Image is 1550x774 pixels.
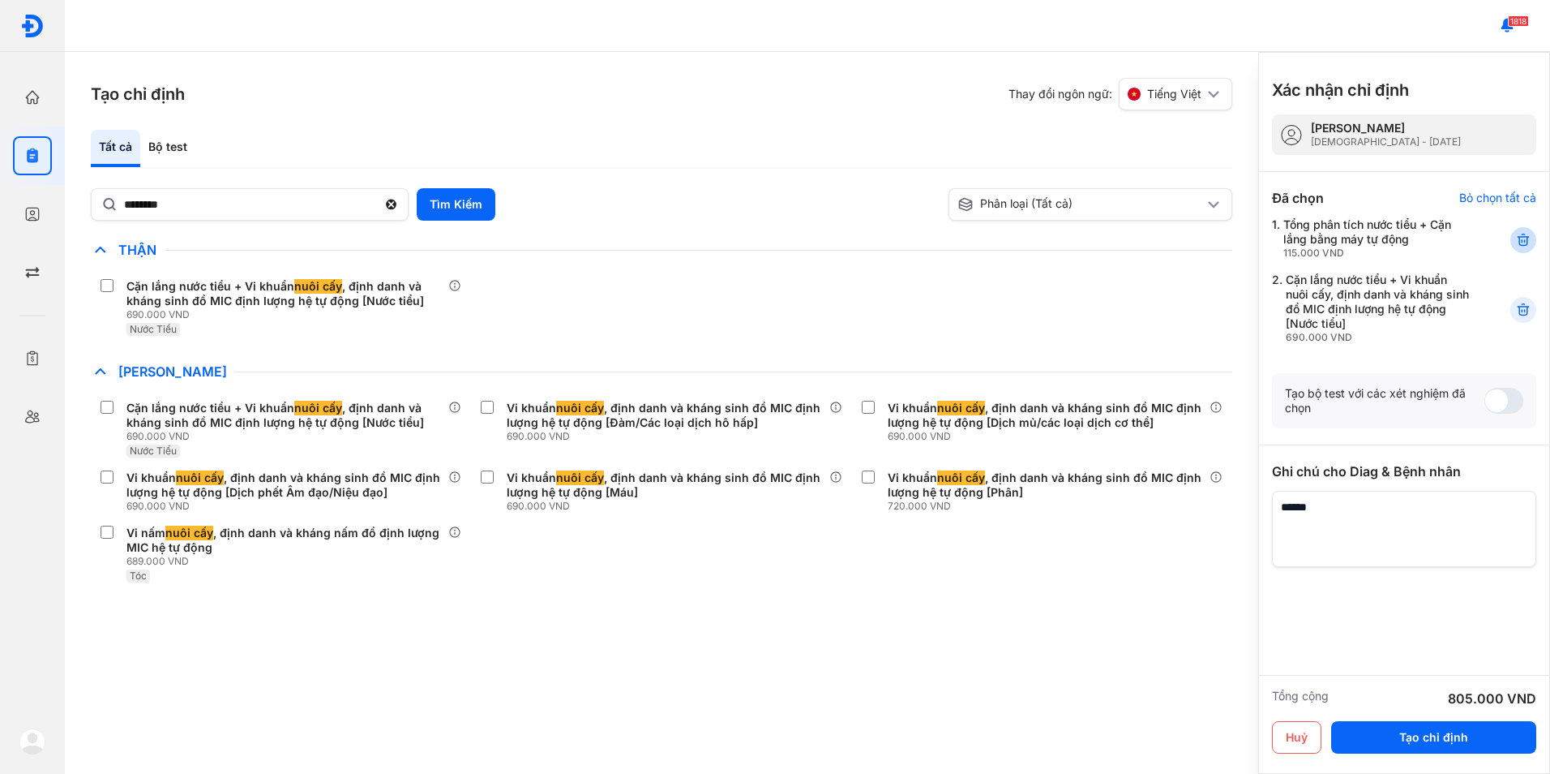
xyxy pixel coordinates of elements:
div: 690.000 VND [126,500,448,513]
div: Cặn lắng nước tiểu + Vi khuẩn , định danh và kháng sinh đồ MIC định lượng hệ tự động [Nước tiểu] [126,401,442,430]
div: Vi khuẩn , định danh và kháng sinh đồ MIC định lượng hệ tự động [Đàm/Các loại dịch hô hấp] [507,401,822,430]
div: Phân loại (Tất cả) [957,196,1204,213]
span: Nước Tiểu [130,445,177,457]
span: nuôi cấy [176,471,224,485]
div: Ghi chú cho Diag & Bệnh nhân [1272,462,1536,481]
span: Nước Tiểu [130,323,177,335]
div: 690.000 VND [507,430,829,443]
div: 690.000 VND [507,500,829,513]
span: nuôi cấy [556,401,604,415]
div: [DEMOGRAPHIC_DATA] - [DATE] [1311,135,1461,148]
div: Vi khuẩn , định danh và kháng sinh đồ MIC định lượng hệ tự động [Dịch phết Âm đạo/Niệu đạo] [126,471,442,500]
button: Huỷ [1272,721,1321,754]
span: nuôi cấy [937,401,985,415]
div: 690.000 VND [1286,331,1471,344]
span: [PERSON_NAME] [110,363,235,380]
div: 689.000 VND [126,555,448,568]
h3: Tạo chỉ định [91,83,185,105]
h3: Xác nhận chỉ định [1272,79,1409,101]
div: Vi nấm , định danh và kháng nấm đồ định lượng MIC hệ tự động [126,526,442,555]
span: nuôi cấy [937,471,985,485]
div: 690.000 VND [126,430,448,443]
span: Tiếng Việt [1147,87,1201,101]
div: 115.000 VND [1283,247,1471,260]
span: nuôi cấy [556,471,604,485]
div: Đã chọn [1272,188,1324,208]
div: Bỏ chọn tất cả [1459,191,1536,205]
div: 2. [1272,273,1471,344]
span: nuôi cấy [165,526,213,540]
span: 1818 [1508,15,1529,27]
div: Thay đổi ngôn ngữ: [1008,78,1232,110]
div: [PERSON_NAME] [1311,121,1461,135]
span: Thận [110,242,165,258]
div: 805.000 VND [1448,689,1536,708]
div: Tạo bộ test với các xét nghiệm đã chọn [1285,386,1484,415]
div: Vi khuẩn , định danh và kháng sinh đồ MIC định lượng hệ tự động [Máu] [507,471,822,500]
div: Tổng cộng [1272,689,1329,708]
span: Tóc [130,570,147,582]
div: Tất cả [91,130,140,167]
div: 1. [1272,217,1471,260]
div: 720.000 VND [888,500,1210,513]
button: Tạo chỉ định [1331,721,1536,754]
div: Vi khuẩn , định danh và kháng sinh đồ MIC định lượng hệ tự động [Phân] [888,471,1203,500]
div: 690.000 VND [126,308,448,321]
div: Vi khuẩn , định danh và kháng sinh đồ MIC định lượng hệ tự động [Dịch mủ/các loại dịch cơ thể] [888,401,1203,430]
div: 690.000 VND [888,430,1210,443]
div: Cặn lắng nước tiểu + Vi khuẩn nuôi cấy, định danh và kháng sinh đồ MIC định lượng hệ tự động [Nướ... [1286,273,1471,344]
span: nuôi cấy [294,401,342,415]
div: Cặn lắng nước tiểu + Vi khuẩn , định danh và kháng sinh đồ MIC định lượng hệ tự động [Nước tiểu] [126,279,442,308]
div: Tổng phân tích nước tiểu + Cặn lắng bằng máy tự động [1283,217,1471,260]
img: logo [19,729,45,755]
div: Bộ test [140,130,195,167]
img: logo [20,14,45,38]
span: nuôi cấy [294,279,342,294]
button: Tìm Kiếm [417,188,495,221]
